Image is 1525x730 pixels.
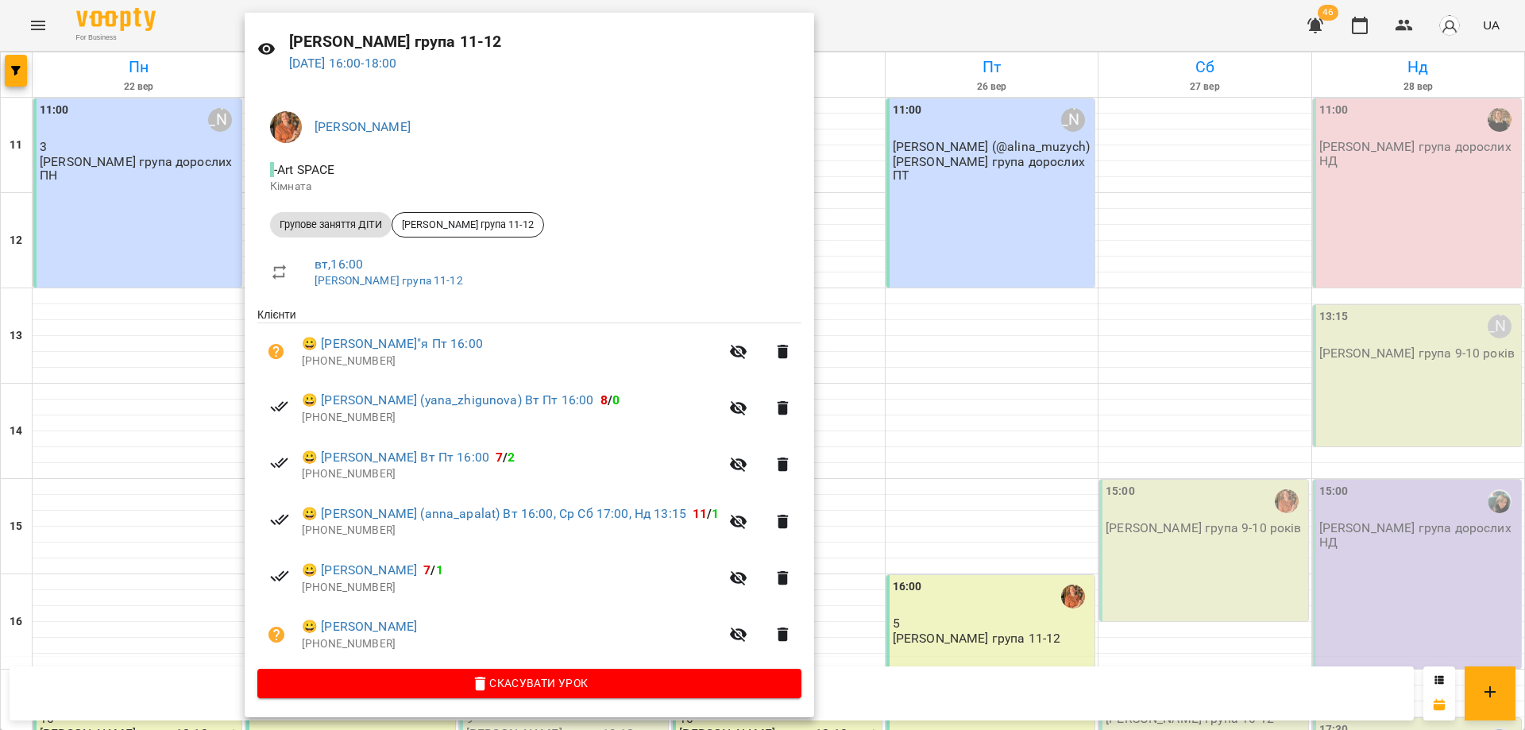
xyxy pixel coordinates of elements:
a: 😀 [PERSON_NAME] (yana_zhigunova) Вт Пт 16:00 [302,391,594,410]
button: Візит ще не сплачено. Додати оплату? [257,616,295,654]
a: 😀 [PERSON_NAME] Вт Пт 16:00 [302,448,489,467]
p: [PHONE_NUMBER] [302,523,720,539]
a: 😀 [PERSON_NAME] [302,617,417,636]
a: [PERSON_NAME] група 11-12 [315,274,463,287]
svg: Візит сплачено [270,397,289,416]
b: / [496,450,515,465]
p: Кімната [270,179,789,195]
a: 😀 [PERSON_NAME] [302,561,417,580]
span: 2 [508,450,515,465]
span: 8 [600,392,608,407]
span: 1 [712,506,719,521]
span: 11 [693,506,707,521]
span: 0 [612,392,620,407]
span: 7 [496,450,503,465]
span: Групове заняття ДІТИ [270,218,392,232]
a: [PERSON_NAME] [315,119,411,134]
span: 7 [423,562,430,577]
span: 1 [436,562,443,577]
button: Візит ще не сплачено. Додати оплату? [257,333,295,371]
svg: Візит сплачено [270,510,289,529]
p: [PHONE_NUMBER] [302,466,720,482]
button: Скасувати Урок [257,669,801,697]
p: [PHONE_NUMBER] [302,353,720,369]
p: [PHONE_NUMBER] [302,636,720,652]
svg: Візит сплачено [270,454,289,473]
svg: Візит сплачено [270,566,289,585]
b: / [600,392,620,407]
p: [PHONE_NUMBER] [302,580,720,596]
b: / [693,506,720,521]
span: - Art SPACE [270,162,338,177]
span: [PERSON_NAME] група 11-12 [392,218,543,232]
span: Скасувати Урок [270,674,789,693]
a: 😀 [PERSON_NAME] (anna_apalat) Вт 16:00, Ср Сб 17:00, Нд 13:15 [302,504,686,523]
h6: [PERSON_NAME] група 11-12 [289,29,802,54]
img: 6ada88a2232ae61b19f8f498409ef64a.jpeg [270,111,302,143]
div: [PERSON_NAME] група 11-12 [392,212,544,238]
a: 😀 [PERSON_NAME]"я Пт 16:00 [302,334,483,353]
a: [DATE] 16:00-18:00 [289,56,397,71]
b: / [423,562,442,577]
ul: Клієнти [257,307,801,669]
a: вт , 16:00 [315,257,363,272]
p: [PHONE_NUMBER] [302,410,720,426]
